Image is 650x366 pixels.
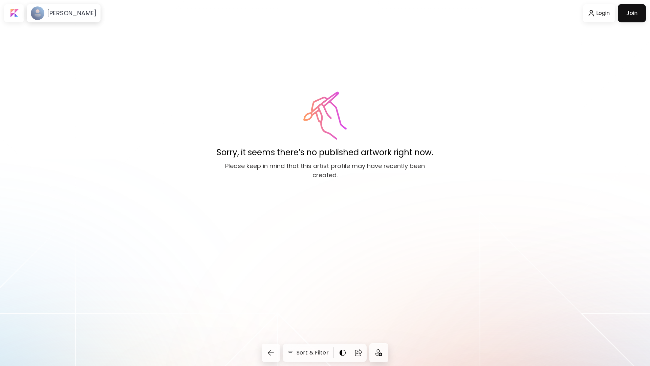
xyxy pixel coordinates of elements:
[47,9,96,17] h6: [PERSON_NAME]
[217,161,433,180] p: Please keep in mind that this artist profile may have recently been created.
[375,349,382,356] img: icon
[262,344,280,362] button: back
[267,349,275,357] img: back
[618,4,646,22] a: Join
[262,344,283,362] a: back
[297,349,329,357] h6: Sort & Filter
[217,146,433,159] p: Sorry, it seems there’s no published artwork right now.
